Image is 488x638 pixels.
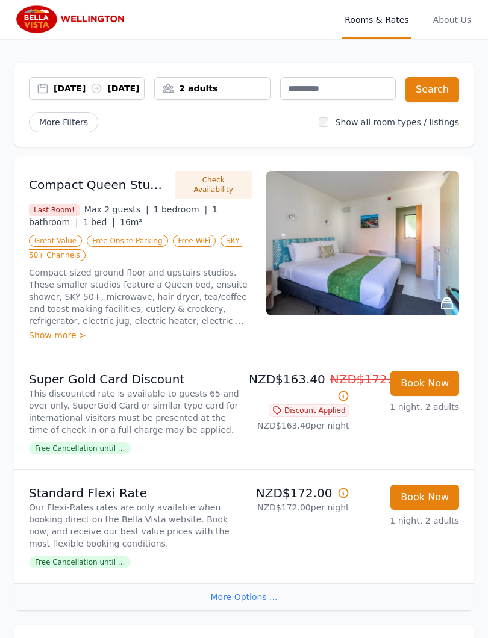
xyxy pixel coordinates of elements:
[29,204,80,216] span: Last Room!
[14,5,130,34] img: Bella Vista Wellington
[29,485,239,501] p: Standard Flexi Rate
[173,235,216,247] span: Free WiFi
[29,176,167,193] h3: Compact Queen Studio
[175,171,252,199] button: Check Availability
[249,371,349,404] p: NZD$163.40
[154,205,208,214] span: 1 bedroom |
[29,329,252,341] div: Show more >
[269,404,349,417] span: Discount Applied
[155,82,269,94] div: 2 adults
[54,82,144,94] div: [DATE] [DATE]
[249,485,349,501] p: NZD$172.00
[29,112,98,132] span: More Filters
[14,583,474,610] div: More Options ...
[29,267,252,327] p: Compact-sized ground floor and upstairs studios. These smaller studios feature a Queen bed, ensui...
[29,556,131,568] span: Free Cancellation until ...
[29,501,239,550] p: Our Flexi-Rates rates are only available when booking direct on the Bella Vista website. Book now...
[29,371,239,388] p: Super Gold Card Discount
[336,117,459,127] label: Show all room types / listings
[359,515,460,527] p: 1 night, 2 adults
[390,485,459,510] button: Book Now
[359,401,460,413] p: 1 night, 2 adults
[87,235,167,247] span: Free Onsite Parking
[29,442,131,454] span: Free Cancellation until ...
[84,205,149,214] span: Max 2 guests |
[29,388,239,436] p: This discounted rate is available to guests 65 and over only. SuperGold Card or similar type card...
[249,501,349,513] p: NZD$172.00 per night
[390,371,459,396] button: Book Now
[249,420,349,432] p: NZD$163.40 per night
[83,217,115,227] span: 1 bed |
[330,372,407,386] span: NZD$172.00
[29,235,82,247] span: Great Value
[405,77,459,102] button: Search
[120,217,142,227] span: 16m²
